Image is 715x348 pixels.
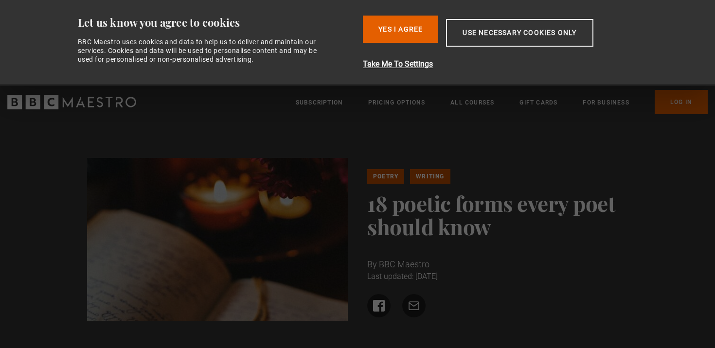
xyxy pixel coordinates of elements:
[7,95,136,109] svg: BBC Maestro
[367,259,377,269] span: By
[367,191,628,238] h1: 18 poetic forms every poet should know
[363,16,438,43] button: Yes I Agree
[363,58,644,70] button: Take Me To Settings
[368,98,425,107] a: Pricing Options
[379,259,429,269] span: BBC Maestro
[655,90,708,114] a: Log In
[450,98,494,107] a: All Courses
[446,19,593,47] button: Use necessary cookies only
[367,272,438,281] time: Last updated: [DATE]
[78,16,356,30] div: Let us know you agree to cookies
[583,98,629,107] a: For business
[367,169,404,184] a: Poetry
[296,98,343,107] a: Subscription
[519,98,557,107] a: Gift Cards
[410,169,450,184] a: Writing
[78,37,328,64] div: BBC Maestro uses cookies and data to help us to deliver and maintain our services. Cookies and da...
[296,90,708,114] nav: Primary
